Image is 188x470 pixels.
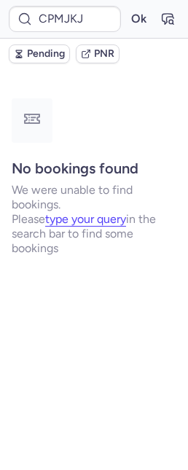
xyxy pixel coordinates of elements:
button: type your query [45,213,126,226]
button: Pending [9,44,70,63]
span: PNR [94,48,114,60]
p: Please in the search bar to find some bookings [12,212,176,256]
input: PNR Reference [9,6,121,32]
p: We were unable to find bookings. [12,183,176,212]
button: PNR [76,44,120,63]
span: Pending [27,48,65,60]
button: Ok [127,7,150,31]
strong: No bookings found [12,160,138,177]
